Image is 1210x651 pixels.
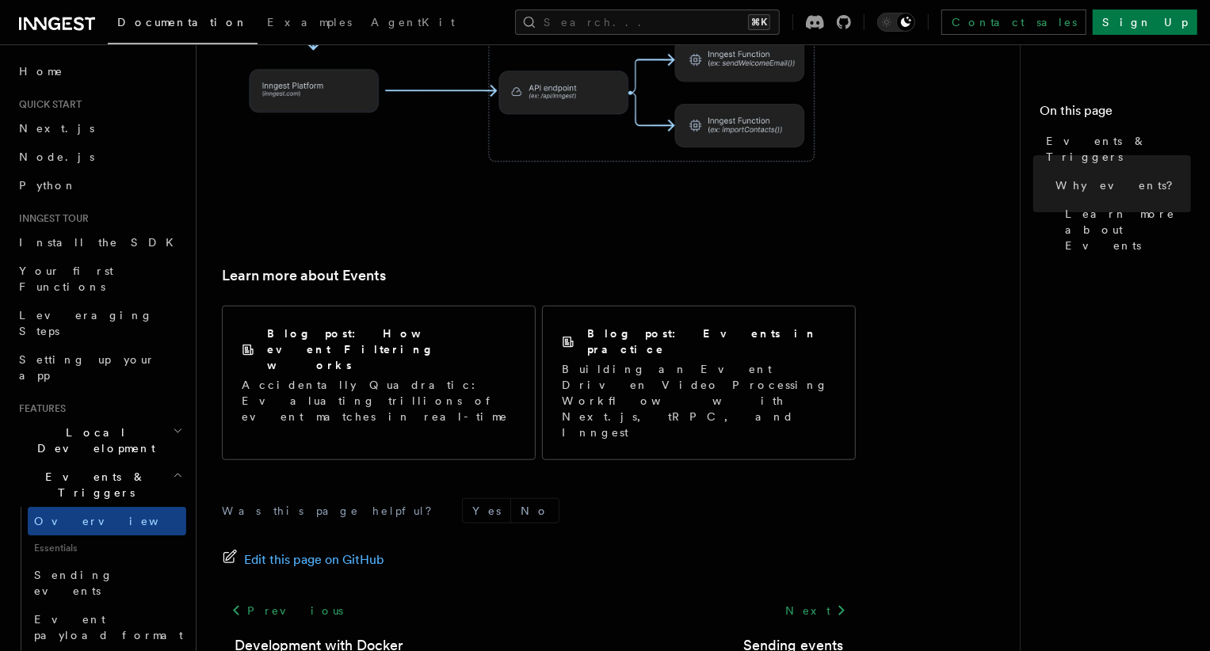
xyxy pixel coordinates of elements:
span: Setting up your app [19,353,155,382]
a: Contact sales [941,10,1086,35]
a: AgentKit [361,5,464,43]
button: Events & Triggers [13,463,186,507]
span: Python [19,179,77,192]
p: Was this page helpful? [222,503,443,519]
h2: Blog post: Events in practice [587,325,836,357]
span: Why events? [1055,177,1184,193]
p: Accidentally Quadratic: Evaluating trillions of event matches in real-time [242,377,516,424]
a: Next.js [13,114,186,143]
a: Sending events [28,561,186,605]
span: Your first Functions [19,265,113,293]
span: Next.js [19,122,94,135]
button: No [511,499,559,523]
span: Leveraging Steps [19,309,153,337]
span: Features [13,402,66,415]
a: Learn more about Events [222,265,386,287]
a: Your first Functions [13,257,186,301]
span: Home [19,63,63,79]
a: Previous [222,596,353,625]
a: Event payload format [28,605,186,649]
a: Learn more about Events [1059,200,1191,260]
span: Edit this page on GitHub [244,549,384,571]
a: Install the SDK [13,228,186,257]
button: Toggle dark mode [877,13,915,32]
a: Python [13,171,186,200]
a: Sign Up [1093,10,1197,35]
a: Edit this page on GitHub [222,549,384,571]
span: Essentials [28,535,186,561]
button: Local Development [13,418,186,463]
button: Search...⌘K [515,10,780,35]
a: Blog post: How event Filtering worksAccidentally Quadratic: Evaluating trillions of event matches... [222,306,536,460]
span: Event payload format [34,613,183,641]
button: Yes [463,499,510,523]
span: AgentKit [371,16,455,29]
span: Documentation [117,16,248,29]
span: Quick start [13,98,82,111]
span: Node.js [19,150,94,163]
a: Setting up your app [13,345,186,390]
a: Blog post: Events in practiceBuilding an Event Driven Video Processing Workflow with Next.js, tRP... [542,306,856,460]
a: Node.js [13,143,186,171]
a: Documentation [108,5,258,44]
a: Next [776,596,856,625]
a: Why events? [1049,171,1191,200]
a: Overview [28,507,186,535]
a: Home [13,57,186,86]
p: Building an Event Driven Video Processing Workflow with Next.js, tRPC, and Inngest [562,361,836,440]
span: Learn more about Events [1065,206,1191,253]
span: Local Development [13,424,173,456]
h4: On this page [1040,101,1191,127]
span: Install the SDK [19,236,183,249]
a: Leveraging Steps [13,301,186,345]
a: Events & Triggers [1040,127,1191,171]
span: Examples [267,16,352,29]
span: Overview [34,515,197,527]
span: Sending events [34,569,113,597]
span: Events & Triggers [13,469,173,501]
kbd: ⌘K [748,14,770,30]
a: Examples [258,5,361,43]
span: Inngest tour [13,212,89,225]
h2: Blog post: How event Filtering works [267,325,516,373]
span: Events & Triggers [1046,133,1191,165]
